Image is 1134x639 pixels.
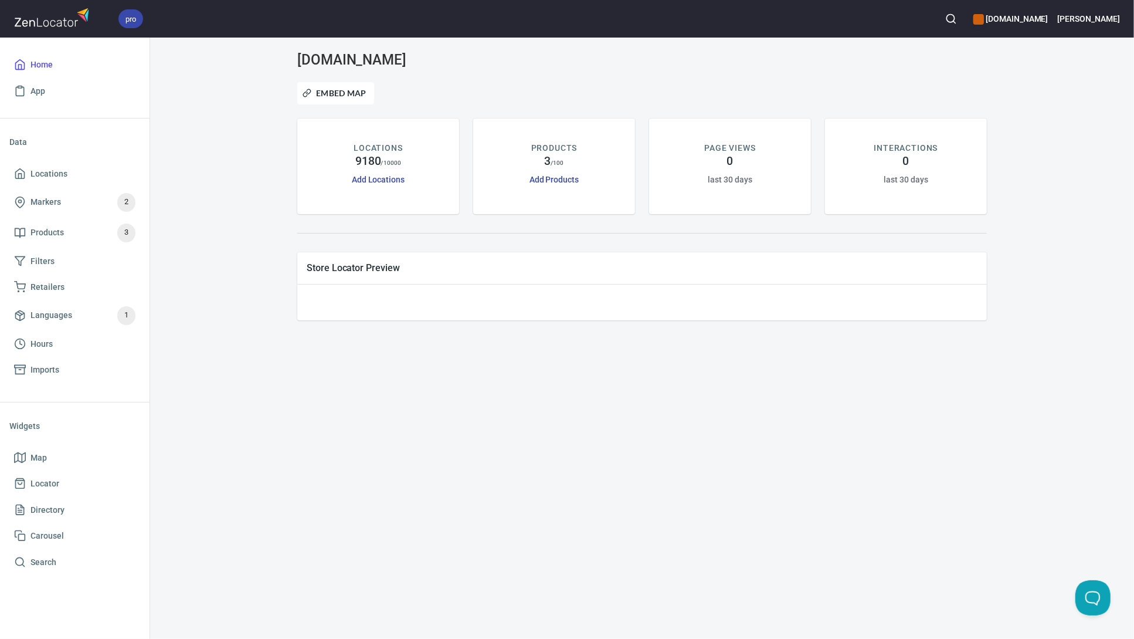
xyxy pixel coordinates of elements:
[1058,12,1120,25] h6: [PERSON_NAME]
[30,84,45,99] span: App
[14,5,93,30] img: zenlocator
[117,195,135,209] span: 2
[544,154,551,168] h4: 3
[9,331,140,357] a: Hours
[9,497,140,523] a: Directory
[9,128,140,156] li: Data
[381,158,402,167] p: / 10000
[30,503,64,518] span: Directory
[307,262,977,274] span: Store Locator Preview
[117,226,135,239] span: 3
[9,274,140,300] a: Retailers
[30,195,61,209] span: Markers
[9,52,140,78] a: Home
[9,445,140,471] a: Map
[9,357,140,383] a: Imports
[9,248,140,275] a: Filters
[727,154,734,168] h4: 0
[9,471,140,497] a: Locator
[551,158,563,167] p: / 100
[9,78,140,104] a: App
[118,13,143,25] span: pro
[30,529,64,543] span: Carousel
[354,142,402,154] p: LOCATIONS
[352,175,405,184] a: Add Locations
[884,173,928,186] h6: last 30 days
[973,12,1048,25] h6: [DOMAIN_NAME]
[118,9,143,28] div: pro
[531,142,578,154] p: PRODUCTS
[30,555,56,570] span: Search
[30,167,67,181] span: Locations
[30,254,55,269] span: Filters
[30,451,47,465] span: Map
[529,175,579,184] a: Add Products
[9,218,140,248] a: Products3
[30,280,64,295] span: Retailers
[30,337,53,351] span: Hours
[9,300,140,331] a: Languages1
[297,82,374,104] button: Embed Map
[9,161,140,187] a: Locations
[30,363,59,377] span: Imports
[973,6,1048,32] div: Manage your apps
[704,142,755,154] p: PAGE VIEWS
[355,154,381,168] h4: 9180
[708,173,752,186] h6: last 30 days
[30,225,64,240] span: Products
[1058,6,1120,32] button: [PERSON_NAME]
[30,58,53,72] span: Home
[9,523,140,549] a: Carousel
[297,52,518,68] h3: [DOMAIN_NAME]
[9,412,140,440] li: Widgets
[30,476,59,491] span: Locator
[117,309,135,322] span: 1
[9,187,140,218] a: Markers2
[1075,580,1111,616] iframe: Help Scout Beacon - Open
[305,86,366,100] span: Embed Map
[874,142,938,154] p: INTERACTIONS
[903,154,909,168] h4: 0
[973,14,984,25] button: color-CE600E
[9,549,140,576] a: Search
[30,308,72,323] span: Languages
